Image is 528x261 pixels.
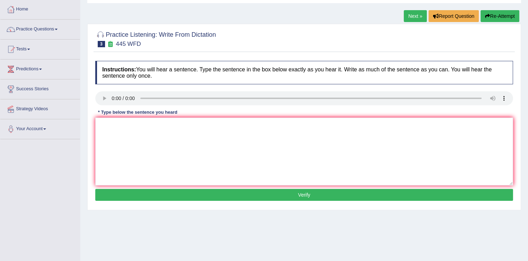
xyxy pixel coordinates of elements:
button: Report Question [429,10,479,22]
a: Practice Questions [0,20,80,37]
a: Predictions [0,59,80,77]
small: 445 WFD [116,41,141,47]
h2: Practice Listening: Write From Dictation [95,30,216,47]
a: Next » [404,10,427,22]
a: Your Account [0,119,80,137]
a: Success Stories [0,79,80,97]
button: Verify [95,189,513,201]
button: Re-Attempt [481,10,519,22]
a: Strategy Videos [0,99,80,117]
span: 3 [98,41,105,47]
h4: You will hear a sentence. Type the sentence in the box below exactly as you hear it. Write as muc... [95,61,513,84]
a: Tests [0,40,80,57]
b: Instructions: [102,66,136,72]
small: Exam occurring question [107,41,114,48]
div: * Type below the sentence you heard [95,109,180,115]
